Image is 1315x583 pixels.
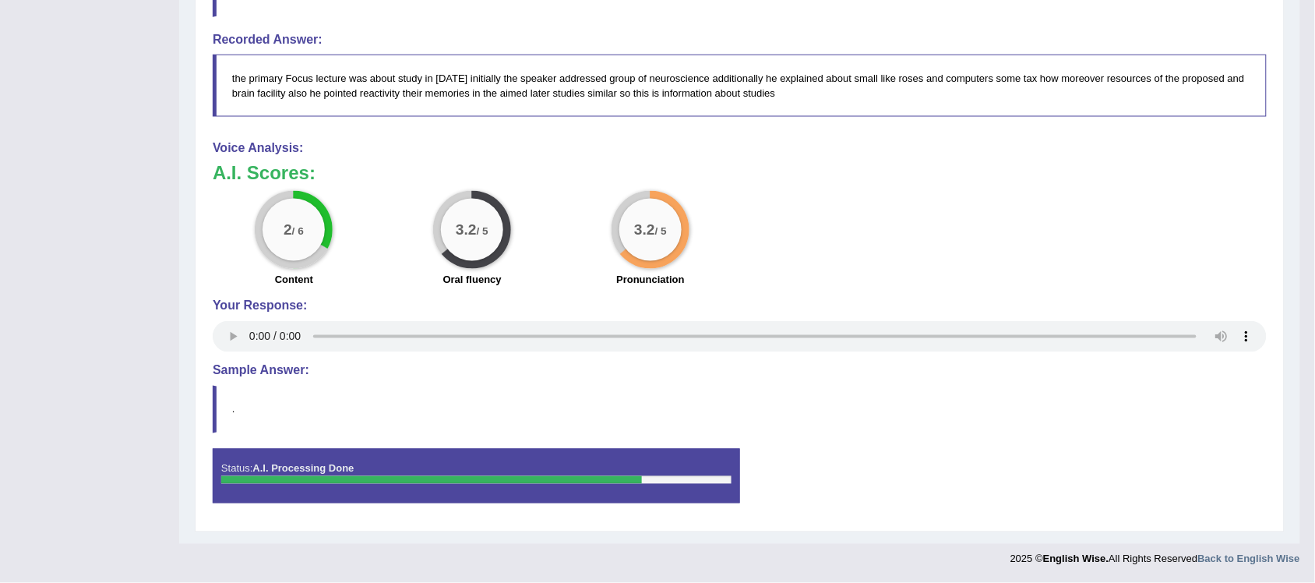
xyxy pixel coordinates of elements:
small: / 5 [655,226,667,238]
small: / 6 [292,226,304,238]
b: A.I. Scores: [213,162,316,183]
big: 2 [284,221,292,238]
big: 3.2 [634,221,655,238]
h4: Recorded Answer: [213,33,1267,47]
a: Back to English Wise [1198,553,1300,565]
strong: English Wise. [1043,553,1109,565]
small: / 5 [477,226,488,238]
strong: A.I. Processing Done [252,463,354,475]
label: Pronunciation [616,273,684,288]
blockquote: . [213,386,1267,433]
h4: Sample Answer: [213,364,1267,378]
label: Oral fluency [443,273,502,288]
div: 2025 © All Rights Reserved [1010,544,1300,567]
blockquote: the primary Focus lecture was about study in [DATE] initially the speaker addressed group of neur... [213,55,1267,117]
h4: Your Response: [213,299,1267,313]
big: 3.2 [456,221,477,238]
h4: Voice Analysis: [213,141,1267,155]
label: Content [275,273,313,288]
div: Status: [213,449,740,503]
